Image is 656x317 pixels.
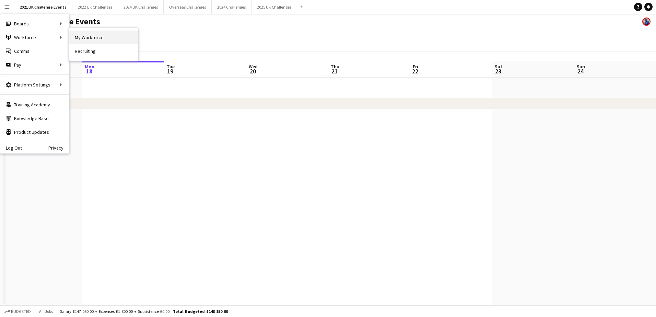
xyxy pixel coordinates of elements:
[0,98,69,111] a: Training Academy
[0,78,69,92] div: Platform Settings
[0,111,69,125] a: Knowledge Base
[166,67,175,75] span: 19
[330,67,339,75] span: 21
[642,17,651,26] app-user-avatar: Andy Baker
[0,145,22,151] a: Log Out
[48,145,69,151] a: Privacy
[72,0,118,14] button: 2022 UK Challenges
[495,63,502,70] span: Sat
[11,309,31,314] span: Budgeted
[577,63,585,70] span: Sun
[69,31,138,44] a: My Workforce
[494,67,502,75] span: 23
[85,63,94,70] span: Mon
[576,67,585,75] span: 24
[0,31,69,44] div: Workforce
[167,63,175,70] span: Tue
[0,125,69,139] a: Product Updates
[173,309,228,314] span: Total Budgeted £148 850.00
[0,44,69,58] a: Comms
[0,58,69,72] div: Pay
[251,0,297,14] button: 2025 UK Challenges
[0,17,69,31] div: Boards
[249,63,258,70] span: Wed
[413,63,418,70] span: Fri
[14,0,72,14] button: 2021 UK Challenge Events
[412,67,418,75] span: 22
[118,0,164,14] button: 2024 UK Challenges
[3,308,32,315] button: Budgeted
[60,309,228,314] div: Salary £147 050.00 + Expenses £1 800.00 + Subsistence £0.00 =
[212,0,251,14] button: 2024 Challenges
[38,309,54,314] span: All jobs
[164,0,212,14] button: Overseas Challenges
[331,63,339,70] span: Thu
[69,44,138,58] a: Recruiting
[84,67,94,75] span: 18
[248,67,258,75] span: 20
